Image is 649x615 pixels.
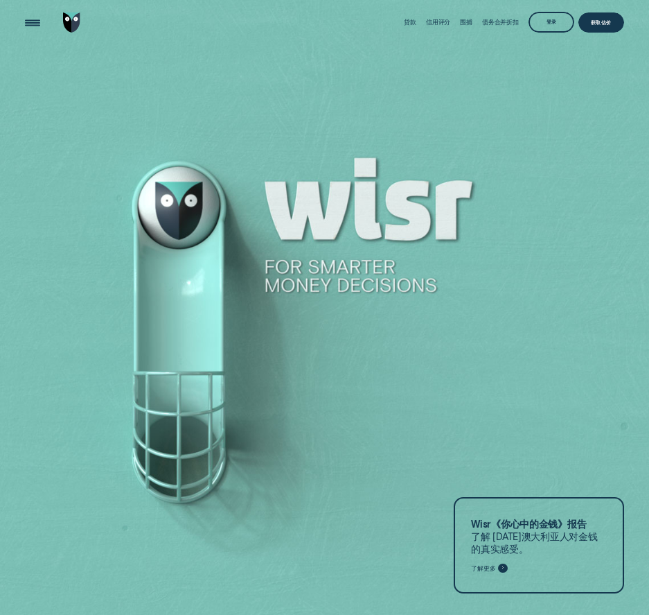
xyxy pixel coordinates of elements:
[528,12,574,33] button: 登录
[23,12,44,33] button: 打开菜单
[63,12,80,33] img: 维斯尔
[471,530,597,555] font: 了解 [DATE]澳大利亚人对金钱的真实感受。
[454,497,623,594] a: Wisr《你心中的金钱》报告了解 [DATE]澳大利亚人对金钱的真实感受。了解更多
[426,18,451,26] font: 信用评分
[482,18,519,26] font: 债务合并折扣
[404,18,416,26] font: 贷款
[471,518,586,530] font: Wisr《你心中的金钱》报告
[460,18,472,26] font: 围捕
[471,564,496,572] font: 了解更多
[578,12,624,33] a: 获取估价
